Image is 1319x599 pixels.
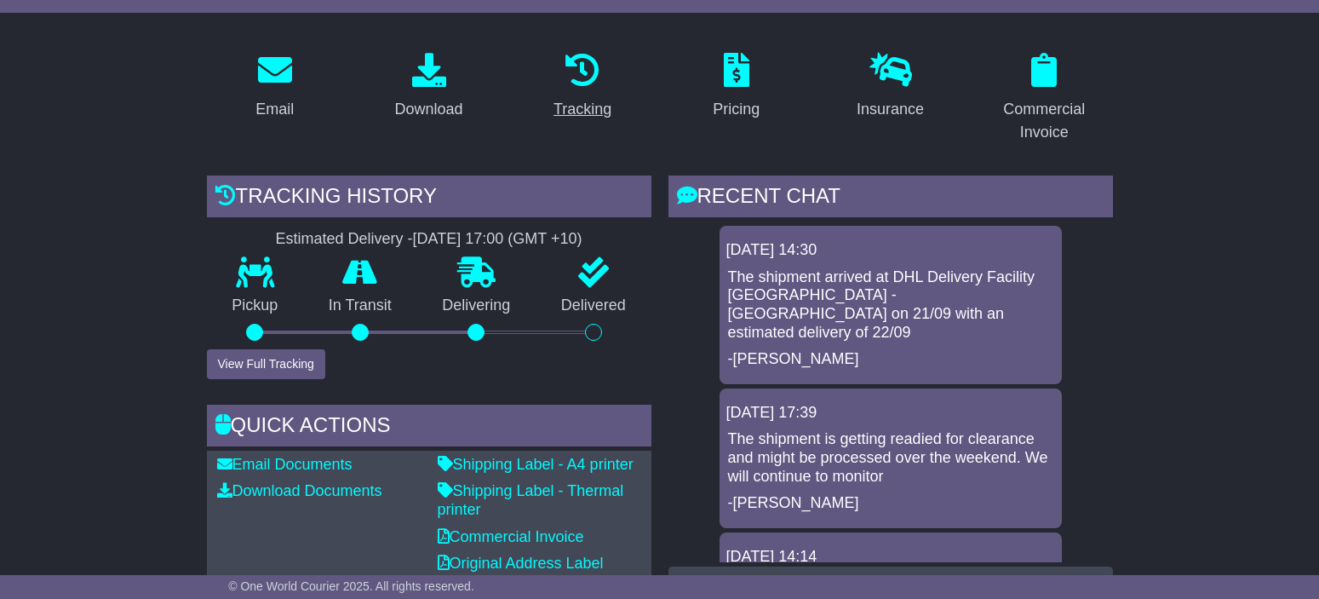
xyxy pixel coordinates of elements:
div: Estimated Delivery - [207,230,651,249]
p: In Transit [303,297,417,315]
p: Pickup [207,297,304,315]
div: Insurance [857,98,924,121]
a: Email Documents [217,456,353,473]
a: Original Address Label [438,555,604,572]
div: Email [255,98,294,121]
div: [DATE] 14:30 [726,241,1055,260]
p: -[PERSON_NAME] [728,494,1053,513]
p: The shipment is getting readied for clearance and might be processed over the weekend. We will co... [728,430,1053,486]
button: View Full Tracking [207,349,325,379]
p: Delivering [417,297,536,315]
a: Download [383,47,473,127]
a: Pricing [702,47,771,127]
a: Tracking [542,47,622,127]
a: Commercial Invoice [438,528,584,545]
div: RECENT CHAT [668,176,1113,222]
div: Tracking history [207,176,651,222]
a: Shipping Label - Thermal printer [438,482,624,518]
div: Tracking [553,98,611,121]
a: Email [244,47,305,127]
p: Delivered [536,297,651,315]
div: Pricing [713,98,760,121]
div: Download [394,98,462,121]
p: -[PERSON_NAME] [728,350,1053,369]
p: The shipment arrived at DHL Delivery Facility [GEOGRAPHIC_DATA] - [GEOGRAPHIC_DATA] on 21/09 with... [728,268,1053,342]
div: [DATE] 17:00 (GMT +10) [413,230,582,249]
a: Commercial Invoice [976,47,1113,150]
a: Download Documents [217,482,382,499]
a: Shipping Label - A4 printer [438,456,634,473]
a: Insurance [846,47,935,127]
div: [DATE] 17:39 [726,404,1055,423]
div: Quick Actions [207,405,651,451]
div: [DATE] 14:14 [726,548,1055,567]
span: © One World Courier 2025. All rights reserved. [228,579,474,593]
div: Commercial Invoice [987,98,1102,144]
